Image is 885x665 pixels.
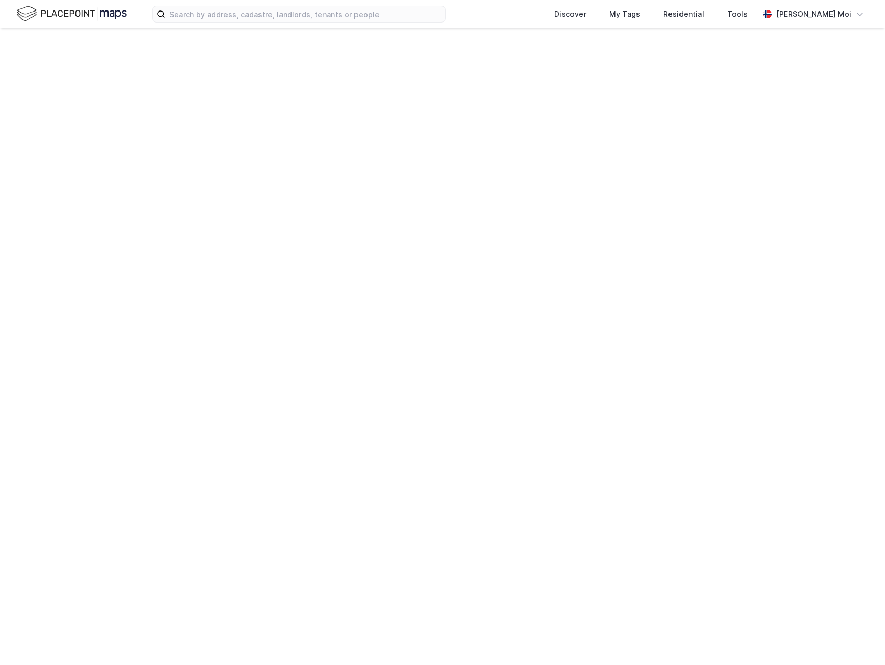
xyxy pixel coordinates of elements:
[165,6,445,22] input: Search by address, cadastre, landlords, tenants or people
[776,8,851,20] div: [PERSON_NAME] Moi
[663,8,704,20] div: Residential
[17,5,127,23] img: logo.f888ab2527a4732fd821a326f86c7f29.svg
[554,8,586,20] div: Discover
[609,8,640,20] div: My Tags
[727,8,748,20] div: Tools
[833,615,885,665] iframe: Chat Widget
